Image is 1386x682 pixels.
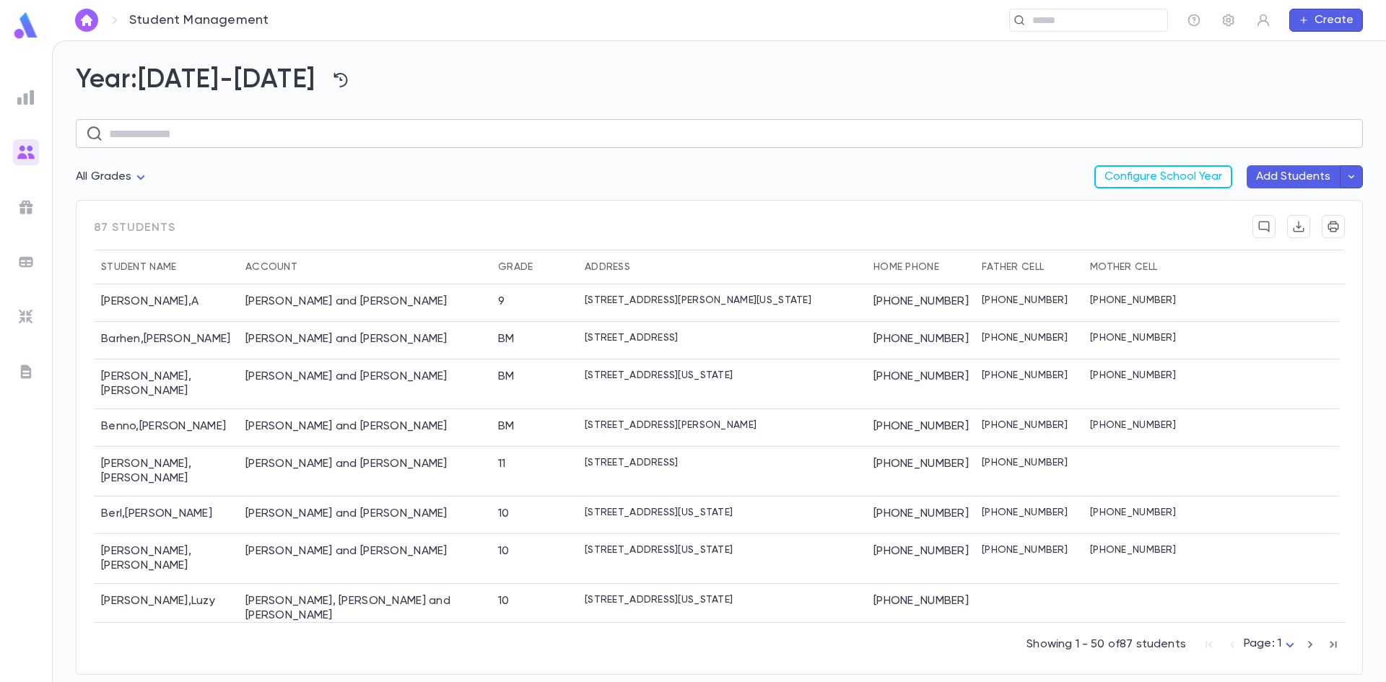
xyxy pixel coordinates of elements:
[585,419,757,431] p: [STREET_ADDRESS][PERSON_NAME]
[76,171,132,183] span: All Grades
[873,250,939,284] div: Home Phone
[245,250,297,284] div: Account
[12,12,40,40] img: logo
[17,253,35,271] img: batches_grey.339ca447c9d9533ef1741baa751efc33.svg
[1289,9,1363,32] button: Create
[17,89,35,106] img: reports_grey.c525e4749d1bce6a11f5fe2a8de1b229.svg
[1090,332,1176,344] p: [PHONE_NUMBER]
[94,284,238,322] div: [PERSON_NAME] , A
[585,594,733,606] p: [STREET_ADDRESS][US_STATE]
[866,359,975,409] div: [PHONE_NUMBER]
[866,284,975,322] div: [PHONE_NUMBER]
[94,359,238,409] div: [PERSON_NAME] , [PERSON_NAME]
[94,322,238,359] div: Barhen , [PERSON_NAME]
[17,144,35,161] img: students_gradient.3b4df2a2b995ef5086a14d9e1675a5ee.svg
[866,322,975,359] div: [PHONE_NUMBER]
[585,332,678,344] p: [STREET_ADDRESS]
[17,308,35,325] img: imports_grey.530a8a0e642e233f2baf0ef88e8c9fcb.svg
[982,419,1068,431] p: [PHONE_NUMBER]
[585,457,678,468] p: [STREET_ADDRESS]
[245,507,448,521] div: Berl, Nachum and Rivka
[1094,165,1232,188] button: Configure School Year
[585,544,733,556] p: [STREET_ADDRESS][US_STATE]
[1090,507,1176,518] p: [PHONE_NUMBER]
[78,14,95,26] img: home_white.a664292cf8c1dea59945f0da9f25487c.svg
[1090,419,1176,431] p: [PHONE_NUMBER]
[129,12,269,28] p: Student Management
[1090,370,1176,381] p: [PHONE_NUMBER]
[982,507,1068,518] p: [PHONE_NUMBER]
[982,544,1068,556] p: [PHONE_NUMBER]
[1244,633,1299,655] div: Page: 1
[491,250,577,284] div: Grade
[982,370,1068,381] p: [PHONE_NUMBER]
[245,594,484,623] div: Blumenthal, Avi and Ruchie
[585,294,811,306] p: [STREET_ADDRESS][PERSON_NAME][US_STATE]
[982,332,1068,344] p: [PHONE_NUMBER]
[1244,638,1281,650] span: Page: 1
[238,250,491,284] div: Account
[94,215,175,250] span: 87 students
[94,584,238,634] div: [PERSON_NAME] , Luzy
[866,250,975,284] div: Home Phone
[17,363,35,380] img: letters_grey.7941b92b52307dd3b8a917253454ce1c.svg
[245,332,448,346] div: Barhen, Aviad and Hindy
[94,447,238,497] div: [PERSON_NAME] , [PERSON_NAME]
[245,457,448,471] div: Berkowitz, Nachman and Esther
[498,332,515,346] div: BM
[866,447,975,497] div: [PHONE_NUMBER]
[498,419,515,434] div: BM
[245,419,448,434] div: Benno, Shlomo and Yaffa
[76,64,1363,96] h2: Year: [DATE]-[DATE]
[94,250,238,284] div: Student Name
[17,198,35,216] img: campaigns_grey.99e729a5f7ee94e3726e6486bddda8f1.svg
[245,544,448,559] div: Bludman, Shmuel and Perel
[94,497,238,534] div: Berl , [PERSON_NAME]
[866,409,975,447] div: [PHONE_NUMBER]
[1247,165,1340,188] button: Add Students
[577,250,866,284] div: Address
[1090,294,1176,306] p: [PHONE_NUMBER]
[866,497,975,534] div: [PHONE_NUMBER]
[498,370,515,384] div: BM
[1027,637,1186,652] p: Showing 1 - 50 of 87 students
[245,294,448,309] div: Allison, Moishe Aharon and Esty
[585,370,733,381] p: [STREET_ADDRESS][US_STATE]
[245,370,448,384] div: Becker, Yitzchok and Chava Esther
[585,507,733,518] p: [STREET_ADDRESS][US_STATE]
[94,409,238,447] div: Benno , [PERSON_NAME]
[866,584,975,634] div: [PHONE_NUMBER]
[498,594,510,608] div: 10
[1090,250,1157,284] div: Mother Cell
[94,534,238,584] div: [PERSON_NAME] , [PERSON_NAME]
[982,250,1044,284] div: Father Cell
[498,544,510,559] div: 10
[982,294,1068,306] p: [PHONE_NUMBER]
[585,250,630,284] div: Address
[498,457,506,471] div: 11
[498,250,533,284] div: Grade
[76,163,149,191] div: All Grades
[1083,250,1191,284] div: Mother Cell
[866,534,975,584] div: [PHONE_NUMBER]
[101,250,176,284] div: Student Name
[498,507,510,521] div: 10
[498,294,505,309] div: 9
[975,250,1083,284] div: Father Cell
[1090,544,1176,556] p: [PHONE_NUMBER]
[982,457,1068,468] p: [PHONE_NUMBER]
